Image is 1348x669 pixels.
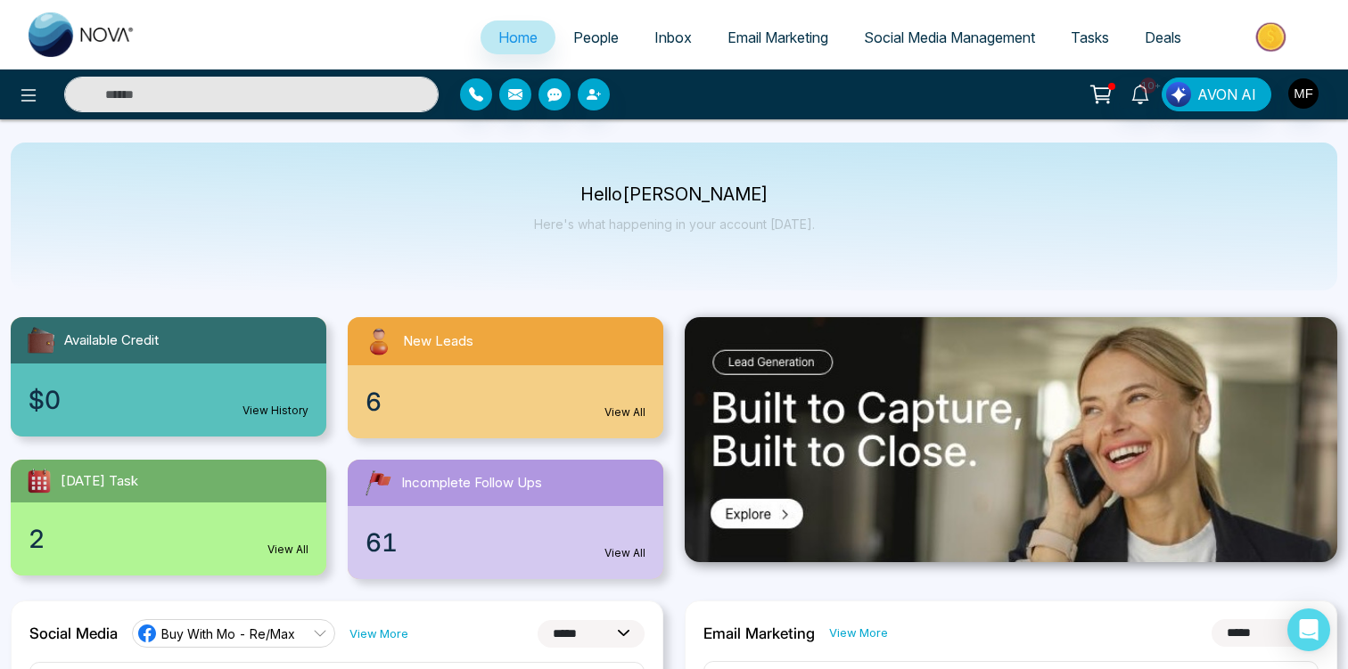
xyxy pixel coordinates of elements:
[362,467,394,499] img: followUps.svg
[1197,84,1256,105] span: AVON AI
[654,29,692,46] span: Inbox
[337,460,674,579] a: Incomplete Follow Ups61View All
[637,20,710,54] a: Inbox
[337,317,674,438] a: New Leads6View All
[25,467,53,495] img: todayTask.svg
[403,331,473,352] span: New Leads
[481,20,555,54] a: Home
[864,29,1035,46] span: Social Media Management
[64,330,159,351] span: Available Credit
[25,324,57,356] img: availableCredit.svg
[61,471,138,492] span: [DATE] Task
[1208,17,1337,57] img: Market-place.gif
[349,625,408,642] a: View More
[710,20,846,54] a: Email Marketing
[366,524,398,561] span: 61
[846,20,1053,54] a: Social Media Management
[727,29,828,46] span: Email Marketing
[703,624,815,642] h2: Email Marketing
[29,381,61,419] span: $0
[242,403,308,419] a: View History
[1287,608,1330,651] div: Open Intercom Messenger
[29,12,136,57] img: Nova CRM Logo
[604,404,645,420] a: View All
[1162,78,1271,111] button: AVON AI
[685,317,1337,562] img: .
[573,29,619,46] span: People
[1145,29,1181,46] span: Deals
[1127,20,1199,54] a: Deals
[555,20,637,54] a: People
[534,216,815,232] p: Here's what happening in your account [DATE].
[829,624,888,641] a: View More
[1071,29,1109,46] span: Tasks
[161,625,295,642] span: Buy With Mo - Re/Max
[401,473,542,494] span: Incomplete Follow Ups
[1119,78,1162,109] a: 10+
[1053,20,1127,54] a: Tasks
[29,624,118,642] h2: Social Media
[498,29,538,46] span: Home
[366,383,382,420] span: 6
[534,187,815,202] p: Hello [PERSON_NAME]
[29,520,45,558] span: 2
[267,542,308,558] a: View All
[362,324,396,358] img: newLeads.svg
[1140,78,1156,94] span: 10+
[1166,82,1191,107] img: Lead Flow
[604,545,645,561] a: View All
[1288,78,1319,109] img: User Avatar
